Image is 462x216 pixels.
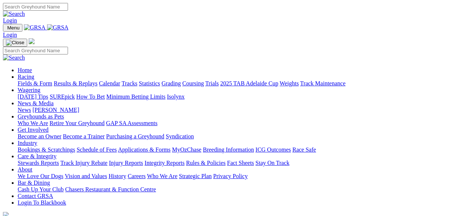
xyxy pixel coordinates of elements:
a: Grading [162,80,181,86]
a: Injury Reports [109,160,143,166]
a: Weights [280,80,299,86]
a: Who We Are [147,173,178,179]
a: Login To Blackbook [18,199,66,206]
a: Trials [205,80,219,86]
a: Bookings & Scratchings [18,146,75,153]
a: Chasers Restaurant & Function Centre [65,186,156,192]
img: Close [6,40,24,46]
img: GRSA [24,24,46,31]
div: Wagering [18,93,459,100]
a: Track Maintenance [300,80,345,86]
div: Get Involved [18,133,459,140]
div: Care & Integrity [18,160,459,166]
a: SUREpick [50,93,75,100]
div: Industry [18,146,459,153]
a: MyOzChase [172,146,201,153]
a: How To Bet [76,93,105,100]
input: Search [3,47,68,54]
a: Contact GRSA [18,193,53,199]
a: Calendar [99,80,120,86]
a: Stay On Track [255,160,289,166]
img: GRSA [47,24,69,31]
a: Fact Sheets [227,160,254,166]
a: Wagering [18,87,40,93]
a: News [18,107,31,113]
img: Search [3,54,25,61]
a: Login [3,32,17,38]
a: Who We Are [18,120,48,126]
a: Track Injury Rebate [60,160,107,166]
a: About [18,166,32,173]
div: Greyhounds as Pets [18,120,459,127]
div: Racing [18,80,459,87]
a: Privacy Policy [213,173,248,179]
a: Schedule of Fees [76,146,117,153]
a: Cash Up Your Club [18,186,64,192]
a: Retire Your Greyhound [50,120,105,126]
a: Tracks [122,80,137,86]
a: History [108,173,126,179]
a: Login [3,17,17,24]
a: Care & Integrity [18,153,57,159]
a: Rules & Policies [186,160,226,166]
a: Purchasing a Greyhound [106,133,164,139]
button: Toggle navigation [3,24,22,32]
a: Greyhounds as Pets [18,113,64,120]
a: Vision and Values [65,173,107,179]
button: Toggle navigation [3,39,27,47]
a: Coursing [182,80,204,86]
a: Racing [18,74,34,80]
a: Get Involved [18,127,49,133]
a: GAP SA Assessments [106,120,158,126]
a: Statistics [139,80,160,86]
a: Integrity Reports [144,160,185,166]
a: Breeding Information [203,146,254,153]
a: News & Media [18,100,54,106]
a: Bar & Dining [18,180,50,186]
a: Race Safe [292,146,316,153]
img: Search [3,11,25,17]
span: Menu [7,25,19,31]
a: Applications & Forms [118,146,171,153]
a: Syndication [166,133,194,139]
a: Careers [128,173,146,179]
div: Bar & Dining [18,186,459,193]
div: About [18,173,459,180]
a: Become an Owner [18,133,61,139]
a: Isolynx [167,93,185,100]
div: News & Media [18,107,459,113]
a: [PERSON_NAME] [32,107,79,113]
a: Home [18,67,32,73]
img: logo-grsa-white.png [29,38,35,44]
a: Minimum Betting Limits [106,93,165,100]
input: Search [3,3,68,11]
a: Strategic Plan [179,173,212,179]
a: ICG Outcomes [255,146,291,153]
a: We Love Our Dogs [18,173,63,179]
a: [DATE] Tips [18,93,48,100]
a: Stewards Reports [18,160,59,166]
a: Become a Trainer [63,133,105,139]
a: Industry [18,140,37,146]
a: Fields & Form [18,80,52,86]
a: Results & Replays [54,80,97,86]
a: 2025 TAB Adelaide Cup [220,80,278,86]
